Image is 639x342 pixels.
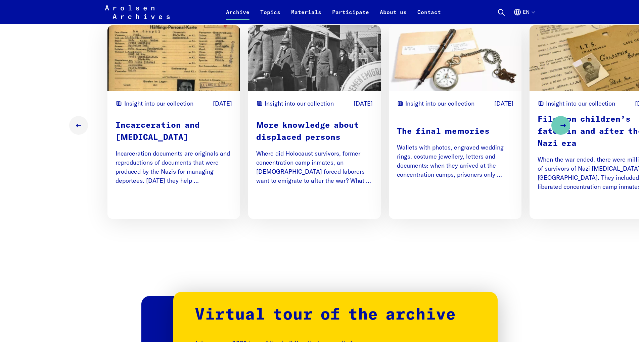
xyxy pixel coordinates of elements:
[116,119,232,144] p: Incarceration and [MEDICAL_DATA]
[389,25,521,219] li: 3 / 4
[494,99,513,108] time: [DATE]
[107,25,240,219] li: 1 / 4
[213,99,232,108] time: [DATE]
[397,143,513,179] p: Wallets with photos, engraved wedding rings, costume jewellery, letters and documents: when they ...
[221,4,446,20] nav: Primary
[256,119,373,144] p: More knowledge about displaced persons
[327,8,374,24] a: Participate
[513,8,535,24] button: English, language selection
[255,8,286,24] a: Topics
[551,116,570,135] button: Next slide
[116,149,232,185] p: Incarceration documents are originals and reproductions of documents that were produced by the Na...
[397,125,513,137] p: The final memories
[69,116,88,135] button: Previous slide
[354,99,373,108] time: [DATE]
[374,8,412,24] a: About us
[405,99,474,108] span: Insight into our collection
[265,99,334,108] span: Insight into our collection
[195,305,476,325] p: Virtual tour of the archive
[546,99,615,108] span: Insight into our collection
[124,99,193,108] span: Insight into our collection
[256,149,373,185] p: Where did Holocaust survivors, former concentration camp inmates, an [DEMOGRAPHIC_DATA] forced la...
[286,8,327,24] a: Materials
[221,8,255,24] a: Archive
[412,8,446,24] a: Contact
[248,25,381,219] li: 2 / 4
